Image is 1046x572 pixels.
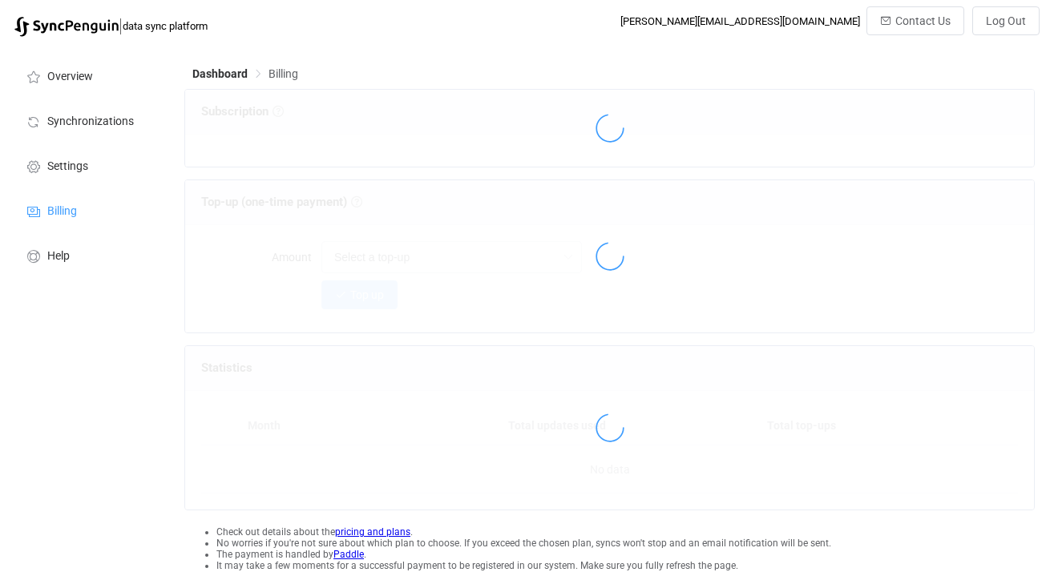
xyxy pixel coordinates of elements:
[8,98,168,143] a: Synchronizations
[216,549,1035,560] li: The payment is handled by .
[335,526,410,538] a: pricing and plans
[192,67,248,80] span: Dashboard
[47,70,93,83] span: Overview
[8,53,168,98] a: Overview
[14,14,208,37] a: |data sync platform
[895,14,951,27] span: Contact Us
[8,232,168,277] a: Help
[333,549,364,560] a: Paddle
[216,538,1035,549] li: No worries if you're not sure about which plan to choose. If you exceed the chosen plan, syncs wo...
[192,68,298,79] div: Breadcrumb
[986,14,1026,27] span: Log Out
[216,560,1035,571] li: It may take a few moments for a successful payment to be registered in our system. Make sure you ...
[866,6,964,35] button: Contact Us
[216,526,1035,538] li: Check out details about the .
[8,143,168,187] a: Settings
[123,20,208,32] span: data sync platform
[269,67,298,80] span: Billing
[47,205,77,218] span: Billing
[8,187,168,232] a: Billing
[47,115,134,128] span: Synchronizations
[14,17,119,37] img: syncpenguin.svg
[47,250,70,263] span: Help
[972,6,1040,35] button: Log Out
[119,14,123,37] span: |
[620,15,860,27] div: [PERSON_NAME][EMAIL_ADDRESS][DOMAIN_NAME]
[47,160,88,173] span: Settings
